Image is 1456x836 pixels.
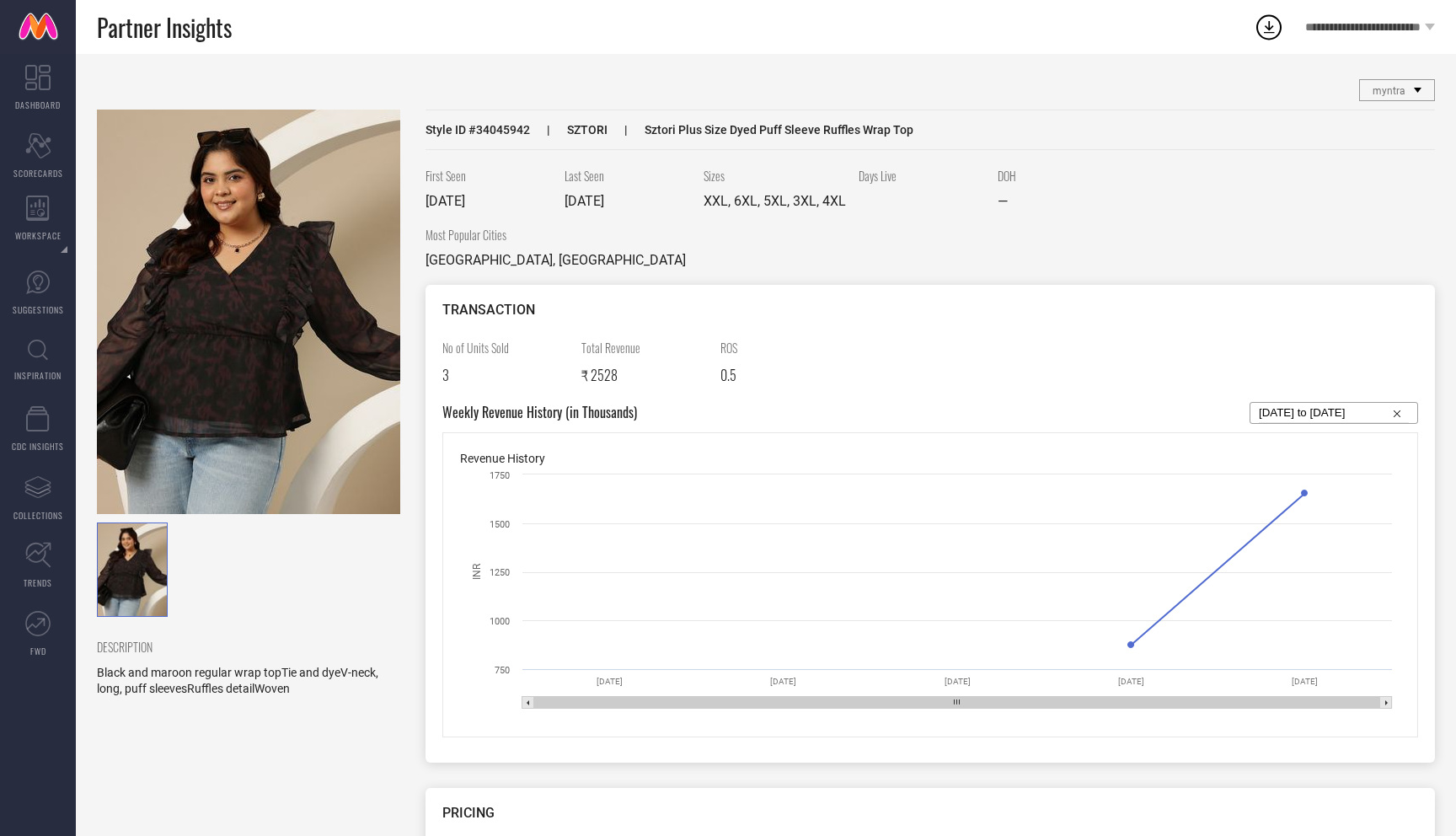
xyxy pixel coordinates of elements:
[770,677,796,686] text: [DATE]
[442,365,449,385] span: 3
[490,470,510,481] text: 1750
[608,123,913,137] span: Sztori Plus Size Dyed Puff Sleeve Ruffles Wrap Top
[442,805,1418,821] div: PRICING
[426,193,465,209] span: [DATE]
[13,303,64,316] span: SUGGESTIONS
[998,167,1124,185] span: DOH
[1292,677,1318,686] text: [DATE]
[24,576,52,589] span: TRENDS
[490,616,510,627] text: 1000
[998,193,1008,209] span: —
[1118,677,1144,686] text: [DATE]
[97,10,232,45] span: Partner Insights
[581,365,618,385] span: ₹ 2528
[12,440,64,453] span: CDC INSIGHTS
[14,369,62,382] span: INSPIRATION
[426,252,686,268] span: [GEOGRAPHIC_DATA], [GEOGRAPHIC_DATA]
[720,339,847,356] span: ROS
[945,677,971,686] text: [DATE]
[597,677,623,686] text: [DATE]
[97,638,388,656] span: DESCRIPTION
[1259,403,1409,423] input: Select...
[460,452,545,465] span: Revenue History
[565,167,691,185] span: Last Seen
[15,229,62,242] span: WORKSPACE
[97,666,378,695] span: Black and maroon regular wrap topTie and dyeV-neck, long, puff sleevesRuffles detailWoven
[30,645,46,657] span: FWD
[442,402,637,424] span: Weekly Revenue History (in Thousands)
[1254,12,1284,42] div: Open download list
[13,509,63,522] span: COLLECTIONS
[704,193,846,209] span: XXL, 6XL, 5XL, 3XL, 4XL
[704,167,846,185] span: Sizes
[495,665,510,676] text: 750
[720,365,736,385] span: 0.5
[530,123,608,137] span: SZTORI
[490,519,510,530] text: 1500
[581,339,708,356] span: Total Revenue
[426,123,530,137] span: Style ID # 34045942
[1373,85,1405,97] span: myntra
[565,193,604,209] span: [DATE]
[15,99,61,111] span: DASHBOARD
[442,302,1418,318] div: TRANSACTION
[442,339,569,356] span: No of Units Sold
[13,167,63,180] span: SCORECARDS
[426,226,686,244] span: Most Popular Cities
[426,167,552,185] span: First Seen
[490,567,510,578] text: 1250
[471,563,483,580] text: INR
[859,167,985,185] span: Days Live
